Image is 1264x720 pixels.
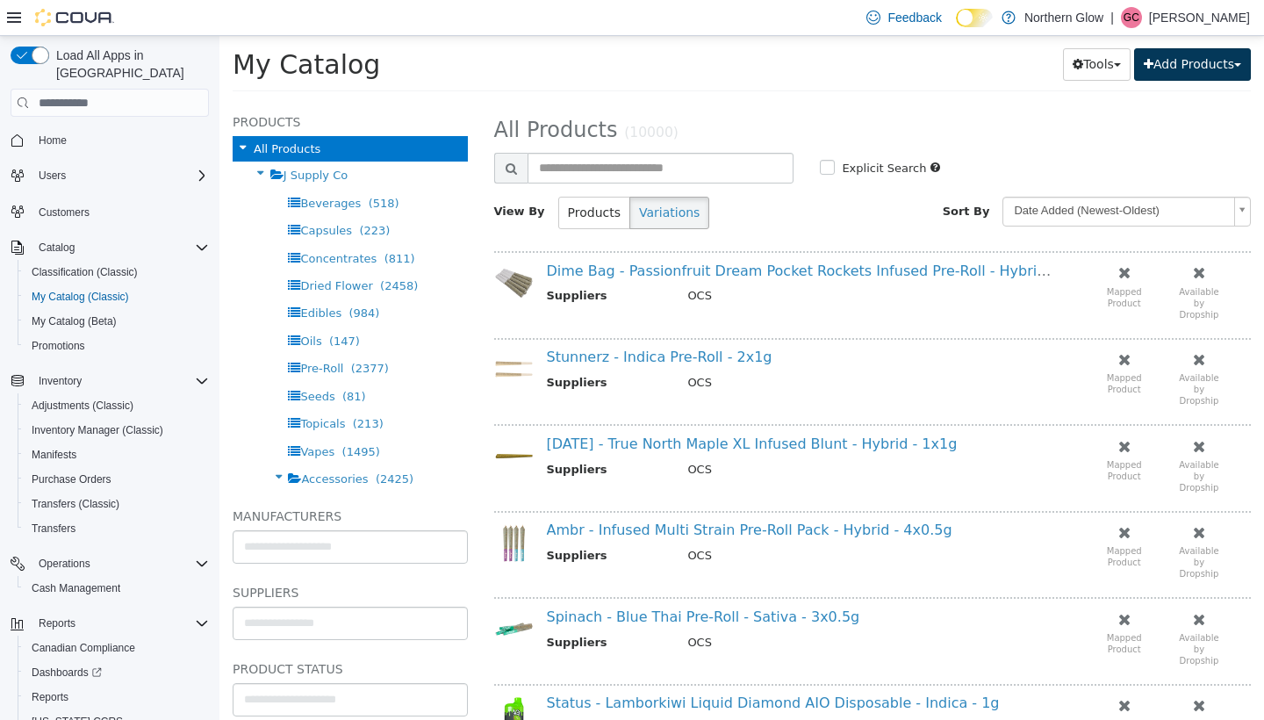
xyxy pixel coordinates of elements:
span: Dried Flower [81,243,153,256]
span: Customers [32,200,209,222]
button: My Catalog (Classic) [18,284,216,309]
span: My Catalog (Classic) [25,286,209,307]
button: Manifests [18,443,216,467]
span: Catalog [32,237,209,258]
span: J Supply Co [64,133,128,146]
button: Tools [844,12,911,45]
span: Load All Apps in [GEOGRAPHIC_DATA] [49,47,209,82]
a: Reports [25,687,75,708]
span: (2458) [161,243,198,256]
span: Inventory [39,374,82,388]
span: All Products [34,106,101,119]
a: Cash Management [25,578,127,599]
span: My Catalog [13,13,161,44]
button: Operations [4,551,216,576]
p: Northern Glow [1024,7,1103,28]
span: Home [32,129,209,151]
span: Home [39,133,67,148]
button: Transfers [18,516,216,541]
span: Customers [39,205,90,220]
span: Transfers (Classic) [25,493,209,515]
a: My Catalog (Beta) [25,311,124,332]
button: Inventory [32,371,89,392]
button: Operations [32,553,97,574]
small: Mapped Product [887,510,923,531]
a: Transfers (Classic) [25,493,126,515]
span: (2425) [156,436,194,450]
span: Classification (Classic) [25,262,209,283]
img: Cova [35,9,114,26]
a: Manifests [25,444,83,465]
span: Promotions [32,339,85,353]
span: Inventory Manager (Classic) [32,423,163,437]
span: View By [275,169,326,182]
label: Explicit Search [618,124,707,141]
span: (984) [129,270,160,284]
button: Catalog [32,237,82,258]
span: Users [32,165,209,186]
button: Cash Management [18,576,216,601]
td: OCS [455,338,839,360]
a: My Catalog (Classic) [25,286,136,307]
a: Date Added (Newest-Oldest) [783,161,1031,191]
h5: Product Status [13,623,248,644]
span: (1495) [123,409,161,422]
a: Stunnerz - Indica Pre-Roll - 2x1g [327,313,553,329]
span: Seeds [81,354,115,367]
a: [DATE] - True North Maple XL Infused Blunt - Hybrid - 1x1g [327,400,738,416]
span: Reports [32,613,209,634]
button: Reports [4,611,216,636]
span: Transfers [32,522,75,536]
th: Suppliers [327,425,456,447]
a: Customers [32,202,97,223]
a: Spinach - Blue Thai Pre-Roll - Sativa - 3x0.5g [327,572,641,589]
span: Purchase Orders [25,469,209,490]
span: Accessories [82,436,148,450]
span: All Products [275,82,399,106]
td: OCS [455,425,839,447]
small: Mapped Product [887,597,923,618]
span: Pre-Roll [81,326,124,339]
span: GC [1124,7,1139,28]
span: Beverages [81,161,141,174]
span: Purchase Orders [32,472,111,486]
span: Manifests [25,444,209,465]
button: Transfers (Classic) [18,492,216,516]
span: Promotions [25,335,209,356]
button: Inventory [4,369,216,393]
span: Sort By [723,169,771,182]
span: Vapes [81,409,115,422]
td: OCS [455,511,839,533]
span: Topicals [81,381,126,394]
span: (223) [140,188,170,201]
button: Users [32,165,73,186]
a: Inventory Manager (Classic) [25,420,170,441]
small: Mapped Product [887,337,923,358]
span: Dark Mode [956,27,957,28]
span: Edibles [81,270,122,284]
span: Inventory [32,371,209,392]
button: Add Products [915,12,1031,45]
span: Catalog [39,241,75,255]
th: Suppliers [327,251,456,273]
th: Suppliers [327,338,456,360]
span: Classification (Classic) [32,265,138,279]
button: Products [339,161,411,193]
button: Reports [18,685,216,709]
th: Suppliers [327,598,456,620]
span: Capsules [81,188,133,201]
span: Reports [32,690,68,704]
span: Inventory Manager (Classic) [25,420,209,441]
span: My Catalog (Classic) [32,290,129,304]
button: Promotions [18,334,216,358]
span: Canadian Compliance [25,637,209,659]
span: (811) [165,216,196,229]
a: Transfers [25,518,83,539]
a: Promotions [25,335,92,356]
a: Ambr - Infused Multi Strain Pre-Roll Pack - Hybrid - 4x0.5g [327,486,733,502]
img: 150 [275,487,314,527]
span: Operations [39,557,90,571]
span: Canadian Compliance [32,641,135,655]
button: Reports [32,613,83,634]
span: (2377) [132,326,169,339]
